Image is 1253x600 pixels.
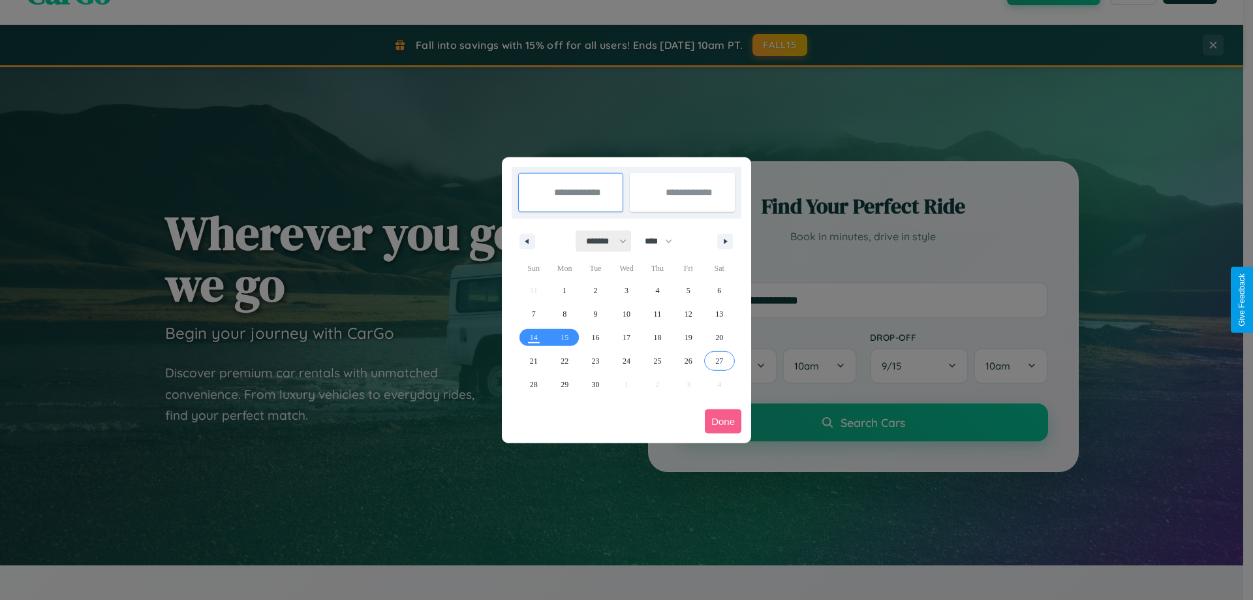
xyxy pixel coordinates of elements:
button: 25 [642,349,673,373]
span: 11 [654,302,662,326]
span: 2 [594,279,598,302]
button: 2 [580,279,611,302]
span: 8 [563,302,566,326]
button: 13 [704,302,735,326]
span: Thu [642,258,673,279]
span: 10 [623,302,630,326]
span: 25 [653,349,661,373]
span: 23 [592,349,600,373]
span: 3 [625,279,628,302]
button: 30 [580,373,611,396]
span: 15 [561,326,568,349]
span: 1 [563,279,566,302]
button: 24 [611,349,642,373]
span: 14 [530,326,538,349]
span: Sun [518,258,549,279]
button: 17 [611,326,642,349]
button: 16 [580,326,611,349]
button: 11 [642,302,673,326]
button: 15 [549,326,580,349]
button: Done [705,409,741,434]
button: 21 [518,349,549,373]
span: 20 [715,326,723,349]
span: 5 [687,279,690,302]
span: 26 [685,349,692,373]
button: 8 [549,302,580,326]
button: 9 [580,302,611,326]
span: 6 [717,279,721,302]
button: 23 [580,349,611,373]
span: 21 [530,349,538,373]
button: 1 [549,279,580,302]
span: 7 [532,302,536,326]
div: Give Feedback [1237,274,1246,326]
span: 18 [653,326,661,349]
span: 30 [592,373,600,396]
span: Tue [580,258,611,279]
button: 4 [642,279,673,302]
span: 4 [655,279,659,302]
span: Sat [704,258,735,279]
span: 27 [715,349,723,373]
button: 29 [549,373,580,396]
button: 14 [518,326,549,349]
button: 7 [518,302,549,326]
button: 5 [673,279,704,302]
button: 22 [549,349,580,373]
span: 17 [623,326,630,349]
span: 9 [594,302,598,326]
button: 28 [518,373,549,396]
span: 22 [561,349,568,373]
span: 29 [561,373,568,396]
span: 28 [530,373,538,396]
button: 26 [673,349,704,373]
button: 10 [611,302,642,326]
button: 18 [642,326,673,349]
span: 19 [685,326,692,349]
button: 19 [673,326,704,349]
button: 6 [704,279,735,302]
button: 3 [611,279,642,302]
span: Wed [611,258,642,279]
span: 16 [592,326,600,349]
span: 24 [623,349,630,373]
span: 13 [715,302,723,326]
button: 27 [704,349,735,373]
button: 12 [673,302,704,326]
span: Fri [673,258,704,279]
button: 20 [704,326,735,349]
span: Mon [549,258,580,279]
span: 12 [685,302,692,326]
